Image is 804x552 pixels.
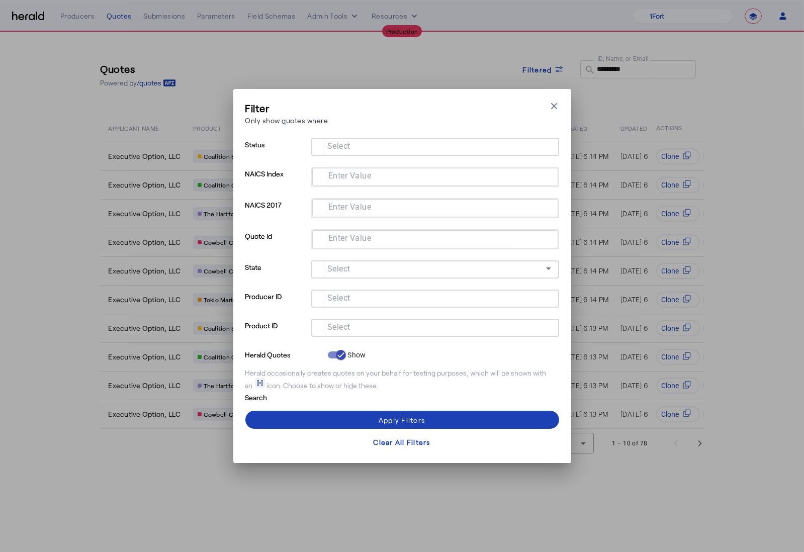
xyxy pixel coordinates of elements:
[245,348,324,360] p: Herald Quotes
[245,198,307,229] p: NAICS 2017
[379,415,425,425] div: Apply Filters
[245,260,307,290] p: State
[328,171,372,181] mat-label: Enter Value
[320,201,550,213] mat-chip-grid: Selection
[245,229,307,260] p: Quote Id
[319,140,551,152] mat-chip-grid: Selection
[245,290,307,319] p: Producer ID
[327,264,350,274] mat-label: Select
[327,294,350,303] mat-label: Select
[327,142,350,151] mat-label: Select
[245,411,559,429] button: Apply Filters
[245,319,307,348] p: Product ID
[373,437,430,447] div: Clear All Filters
[245,368,559,391] div: Herald occasionally creates quotes on your behalf for testing purposes, which will be shown with ...
[245,115,328,126] p: Only show quotes where
[245,138,307,167] p: Status
[245,433,559,451] button: Clear All Filters
[320,232,550,244] mat-chip-grid: Selection
[319,321,551,333] mat-chip-grid: Selection
[319,292,551,304] mat-chip-grid: Selection
[245,101,328,115] h3: Filter
[346,350,366,360] label: Show
[245,167,307,198] p: NAICS Index
[327,323,350,332] mat-label: Select
[245,391,324,403] p: Search
[328,203,372,212] mat-label: Enter Value
[328,234,372,243] mat-label: Enter Value
[320,170,550,182] mat-chip-grid: Selection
